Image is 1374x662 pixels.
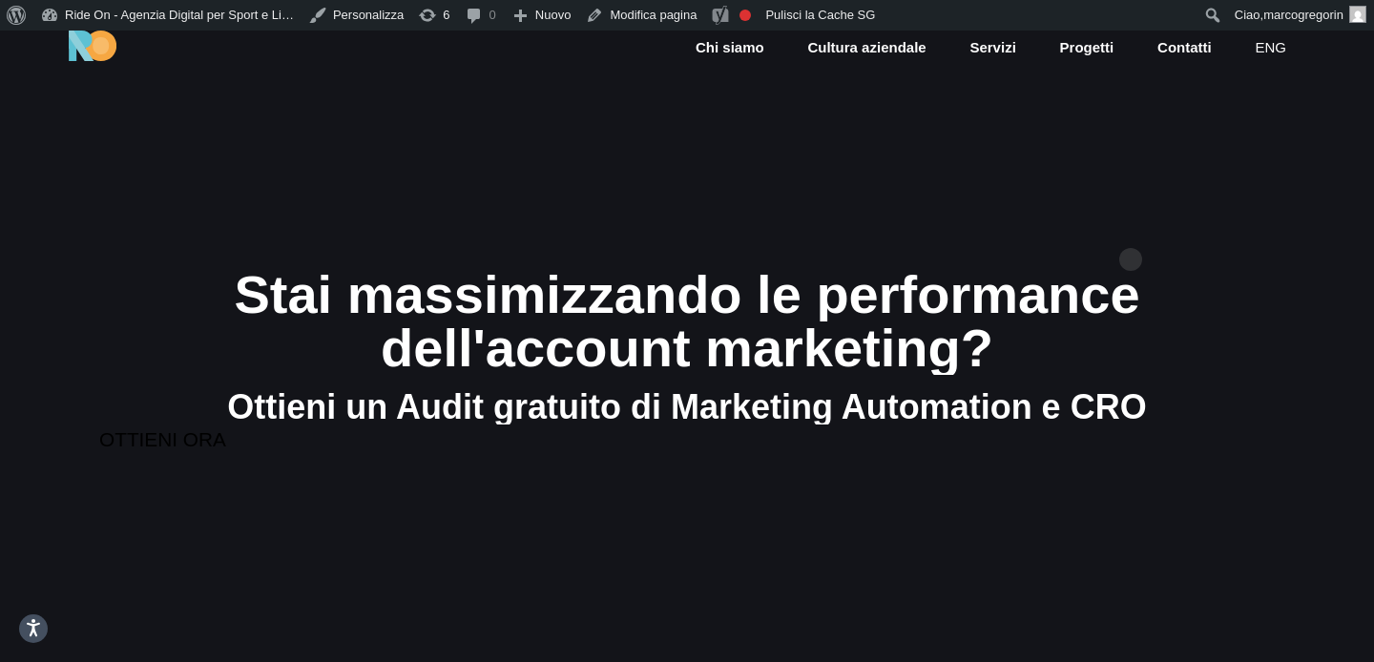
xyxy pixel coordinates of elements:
a: eng [1253,37,1288,59]
div: dell'account marketing? [114,321,1259,375]
a: Chi siamo [694,37,766,59]
button: OTTIENI ORA [99,424,226,454]
a: Servizi [968,37,1017,59]
div: Ottieni un Audit gratuito di Marketing Automation e CRO [114,390,1259,424]
span: marcogregorin [1263,8,1343,22]
a: Progetti [1058,37,1116,59]
a: Cultura aziendale [805,37,927,59]
div: La frase chiave non è stata impostata [739,10,751,21]
div: Stai massimizzando le performance [114,268,1259,321]
img: Ride On Agency [69,31,116,61]
a: Contatti [1155,37,1214,59]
